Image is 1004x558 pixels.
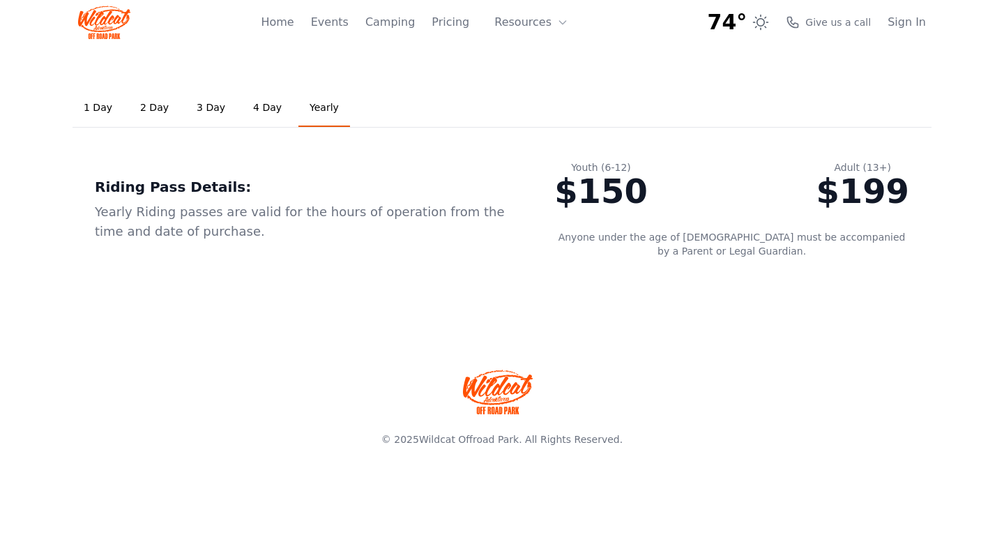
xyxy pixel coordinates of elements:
[73,89,123,127] a: 1 Day
[381,434,623,445] span: © 2025 . All Rights Reserved.
[708,10,747,35] span: 74°
[261,14,294,31] a: Home
[805,15,871,29] span: Give us a call
[486,8,577,36] button: Resources
[185,89,236,127] a: 3 Day
[242,89,293,127] a: 4 Day
[95,177,510,197] div: Riding Pass Details:
[554,160,648,174] div: Youth (6-12)
[816,174,909,208] div: $199
[311,14,349,31] a: Events
[365,14,415,31] a: Camping
[888,14,926,31] a: Sign In
[129,89,180,127] a: 2 Day
[554,230,909,258] p: Anyone under the age of [DEMOGRAPHIC_DATA] must be accompanied by a Parent or Legal Guardian.
[432,14,469,31] a: Pricing
[786,15,871,29] a: Give us a call
[298,89,350,127] a: Yearly
[463,370,533,414] img: Wildcat Offroad park
[95,202,510,241] div: Yearly Riding passes are valid for the hours of operation from the time and date of purchase.
[78,6,130,39] img: Wildcat Logo
[554,174,648,208] div: $150
[419,434,519,445] a: Wildcat Offroad Park
[816,160,909,174] div: Adult (13+)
